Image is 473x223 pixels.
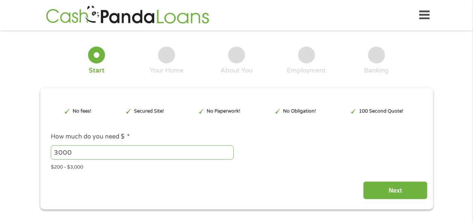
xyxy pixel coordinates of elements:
[363,181,427,200] input: Next
[364,66,389,75] div: Banking
[207,108,240,115] p: No Paperwork!
[150,66,184,75] div: Your Home
[221,66,252,75] div: About You
[359,108,403,115] p: 100 Second Quote!
[89,66,105,75] div: Start
[51,161,422,171] div: $200 - $3,000
[73,108,91,115] p: No fees!
[287,66,326,75] div: Employment
[134,108,164,115] p: Secured Site!
[44,5,211,26] img: GetLoanNow Logo
[51,133,130,141] label: How much do you need $
[283,108,316,115] p: No Obligation!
